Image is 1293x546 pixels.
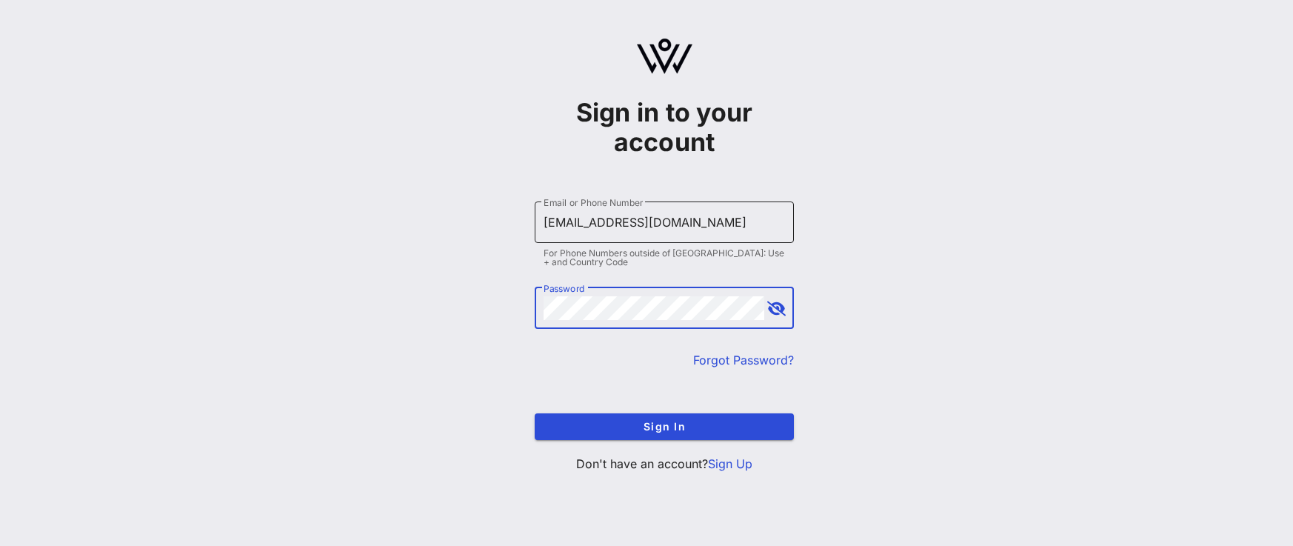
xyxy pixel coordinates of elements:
button: Sign In [535,413,794,440]
label: Password [544,283,585,294]
span: Sign In [547,420,782,433]
h1: Sign in to your account [535,98,794,157]
a: Sign Up [708,456,752,471]
div: For Phone Numbers outside of [GEOGRAPHIC_DATA]: Use + and Country Code [544,249,785,267]
button: append icon [767,302,786,316]
a: Forgot Password? [693,353,794,367]
label: Email or Phone Number [544,197,643,208]
img: logo.svg [637,39,692,74]
p: Don't have an account? [535,455,794,473]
